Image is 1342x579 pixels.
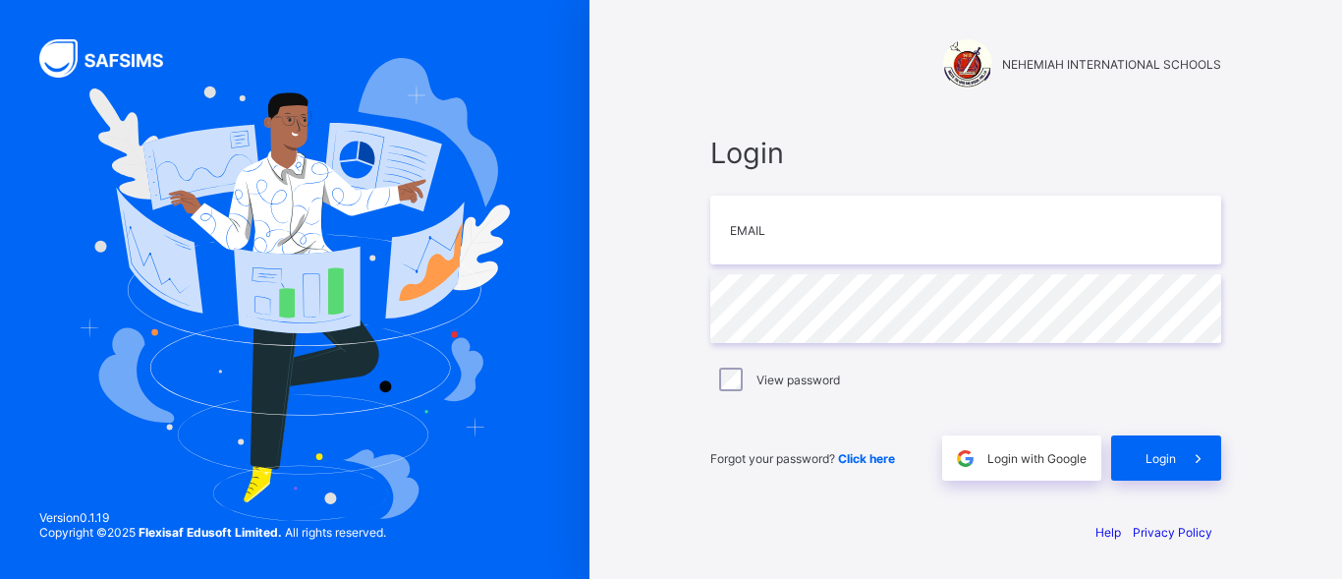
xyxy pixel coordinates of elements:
[39,510,386,525] span: Version 0.1.19
[954,447,977,470] img: google.396cfc9801f0270233282035f929180a.svg
[710,136,1221,170] span: Login
[1002,57,1221,72] span: NEHEMIAH INTERNATIONAL SCHOOLS
[80,58,510,521] img: Hero Image
[838,451,895,466] a: Click here
[987,451,1087,466] span: Login with Google
[1095,525,1121,540] a: Help
[710,451,895,466] span: Forgot your password?
[756,373,840,387] label: View password
[39,39,187,78] img: SAFSIMS Logo
[39,525,386,540] span: Copyright © 2025 All rights reserved.
[1146,451,1176,466] span: Login
[1133,525,1212,540] a: Privacy Policy
[139,525,282,540] strong: Flexisaf Edusoft Limited.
